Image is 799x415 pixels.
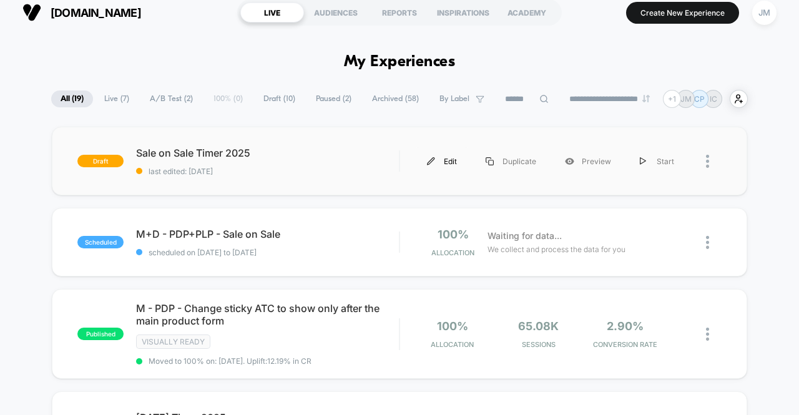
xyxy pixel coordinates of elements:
[240,2,304,22] div: LIVE
[136,302,399,327] span: M - PDP - Change sticky ATC to show only after the main product form
[752,1,777,25] div: JM
[439,94,469,104] span: By Label
[706,328,709,341] img: close
[254,90,305,107] span: Draft ( 10 )
[706,236,709,249] img: close
[431,2,495,22] div: INSPIRATIONS
[640,157,646,165] img: menu
[585,340,665,349] span: CONVERSION RATE
[19,2,145,22] button: [DOMAIN_NAME]
[706,155,709,168] img: close
[486,157,494,165] img: menu
[136,147,399,159] span: Sale on Sale Timer 2025
[710,94,717,104] p: IC
[518,320,559,333] span: 65.08k
[488,229,562,243] span: Waiting for data...
[438,228,469,241] span: 100%
[95,90,139,107] span: Live ( 7 )
[51,90,93,107] span: All ( 19 )
[136,167,399,176] span: last edited: [DATE]
[427,157,435,165] img: menu
[413,147,471,175] div: Edit
[149,356,311,366] span: Moved to 100% on: [DATE] . Uplift: 12.19% in CR
[140,90,202,107] span: A/B Test ( 2 )
[680,94,692,104] p: JM
[663,90,681,108] div: + 1
[625,147,689,175] div: Start
[77,328,124,340] span: published
[495,2,559,22] div: ACADEMY
[344,53,456,71] h1: My Experiences
[471,147,551,175] div: Duplicate
[551,147,625,175] div: Preview
[642,95,650,102] img: end
[304,2,368,22] div: AUDIENCES
[694,94,705,104] p: CP
[363,90,428,107] span: Archived ( 58 )
[306,90,361,107] span: Paused ( 2 )
[77,155,124,167] span: draft
[607,320,644,333] span: 2.90%
[136,228,399,240] span: M+D - PDP+PLP - Sale on Sale
[488,243,625,255] span: We collect and process the data for you
[437,320,468,333] span: 100%
[431,340,474,349] span: Allocation
[431,248,474,257] span: Allocation
[77,236,124,248] span: scheduled
[136,334,210,349] span: Visually ready
[51,6,141,19] span: [DOMAIN_NAME]
[499,340,579,349] span: Sessions
[136,248,399,257] span: scheduled on [DATE] to [DATE]
[22,3,41,22] img: Visually logo
[368,2,431,22] div: REPORTS
[626,2,739,24] button: Create New Experience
